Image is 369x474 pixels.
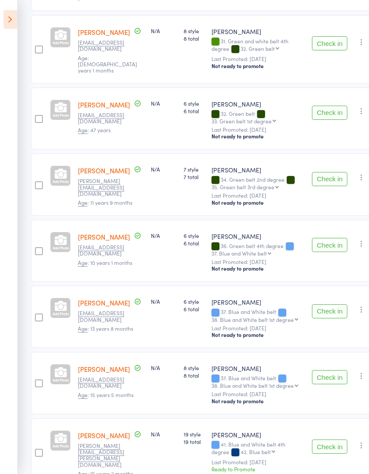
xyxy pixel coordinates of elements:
div: [PERSON_NAME] [211,99,305,108]
div: N/A [151,430,177,438]
span: 19 total [184,438,204,445]
div: 31. Green and white belt 4th degree [211,38,305,53]
small: cchaleat@gmail.com [78,376,135,389]
button: Check in [312,238,347,252]
span: 7 total [184,173,204,180]
button: Check in [312,370,347,384]
small: sandra.j.ridge@gmail.com [78,443,135,468]
a: [PERSON_NAME] [78,431,130,440]
div: Not ready to promote [211,62,305,69]
span: 6 total [184,305,204,313]
div: 38. Blue and White belt 1st degree [211,382,294,388]
small: ishitajanhavi@gmail.com [78,310,135,323]
span: : 47 years [78,126,111,134]
div: 37. Blue and White belt [211,309,305,322]
a: [PERSON_NAME] [78,166,130,175]
div: 41. Blue and White belt 4th degree [211,441,305,456]
small: Last Promoted: [DATE] [211,56,305,62]
div: 42. Blue belt [241,449,271,455]
button: Check in [312,36,347,50]
button: Check in [312,304,347,318]
div: Ready to Promote [211,465,305,473]
small: Last Promoted: [DATE] [211,259,305,265]
div: [PERSON_NAME] [211,430,305,439]
div: 37. Blue and White belt [211,250,267,256]
a: [PERSON_NAME] [78,298,130,307]
span: 6 style [184,99,204,107]
a: [PERSON_NAME] [78,100,130,109]
div: Not ready to promote [211,199,305,206]
span: 19 style [184,430,204,438]
div: N/A [151,364,177,371]
div: Not ready to promote [211,331,305,338]
div: 32. Green belt [241,46,275,51]
button: Check in [312,440,347,454]
small: Last Promoted: [DATE] [211,459,305,465]
span: 6 style [184,232,204,239]
span: Age: [DEMOGRAPHIC_DATA] years 1 months [78,54,137,74]
span: : 15 years 5 months [78,391,134,399]
div: 37. Blue and White belt [211,375,305,388]
div: [PERSON_NAME] [211,232,305,241]
a: [PERSON_NAME] [78,27,130,37]
div: N/A [151,232,177,239]
span: : 11 years 9 months [78,199,132,206]
a: [PERSON_NAME] [78,232,130,241]
div: Not ready to promote [211,265,305,272]
span: 6 total [184,239,204,247]
span: : 10 years 1 months [78,259,132,267]
div: 35. Green belt 3rd degree [211,184,274,190]
div: [PERSON_NAME] [211,165,305,174]
span: 6 style [184,298,204,305]
div: 36. Green belt 4th degree [211,243,305,256]
small: patrick0@me.com [78,244,135,257]
div: N/A [151,165,177,173]
button: Check in [312,106,347,120]
div: N/A [151,298,177,305]
div: N/A [151,27,177,34]
span: 8 total [184,371,204,379]
span: 6 total [184,107,204,115]
span: 8 total [184,34,204,42]
small: donnamspooner@gmail.com [78,112,135,125]
a: [PERSON_NAME] [78,364,130,374]
div: 34. Green belt 2nd degree [211,176,305,190]
div: [PERSON_NAME] [211,27,305,36]
div: 33. Green belt 1st degree [211,118,272,124]
span: 8 style [184,27,204,34]
div: Not ready to promote [211,133,305,140]
div: N/A [151,99,177,107]
span: : 13 years 8 months [78,325,133,333]
div: 38. Blue and White belt 1st degree [211,317,294,322]
div: [PERSON_NAME] [211,298,305,306]
span: 7 style [184,165,204,173]
small: Last Promoted: [DATE] [211,126,305,133]
span: 8 style [184,364,204,371]
small: arunkumar.ek@gmail.com [78,178,135,197]
div: 32. Green belt [211,111,305,124]
small: christieg@live.com.au [78,39,135,52]
small: Last Promoted: [DATE] [211,391,305,397]
div: Not ready to promote [211,398,305,405]
button: Check in [312,172,347,186]
small: Last Promoted: [DATE] [211,325,305,331]
div: [PERSON_NAME] [211,364,305,373]
small: Last Promoted: [DATE] [211,192,305,199]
